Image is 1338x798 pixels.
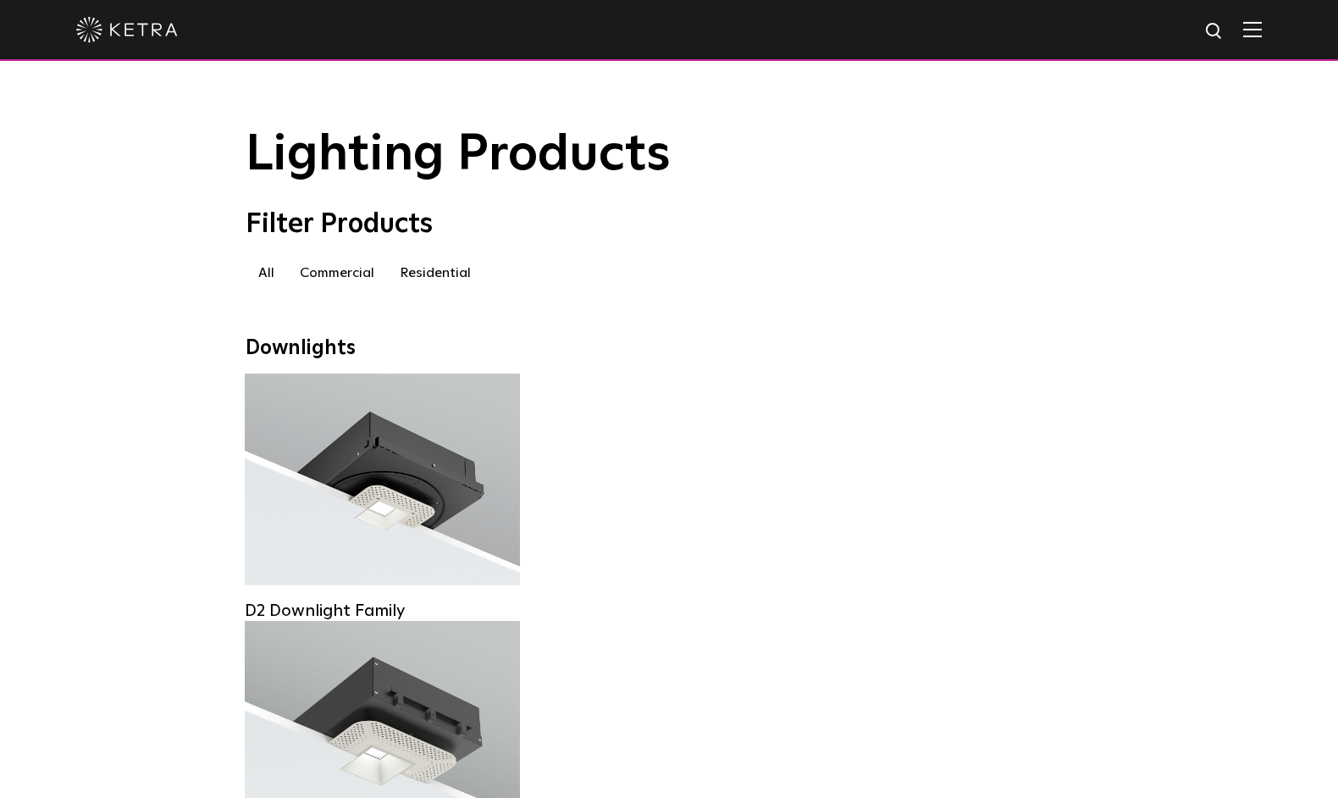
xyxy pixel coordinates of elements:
span: Lighting Products [246,130,671,180]
label: All [246,258,287,288]
a: D2 Downlight Family Lumen Output:1200Colors:White / Black / Gloss Black / Silver / Bronze / Silve... [245,374,520,596]
div: D2 Downlight Family [245,601,520,621]
img: search icon [1204,21,1225,42]
img: Hamburger%20Nav.svg [1243,21,1262,37]
label: Commercial [287,258,387,288]
img: ketra-logo-2019-white [76,17,178,42]
div: Filter Products [246,208,1092,241]
div: Downlights [246,336,1092,361]
label: Residential [387,258,484,288]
